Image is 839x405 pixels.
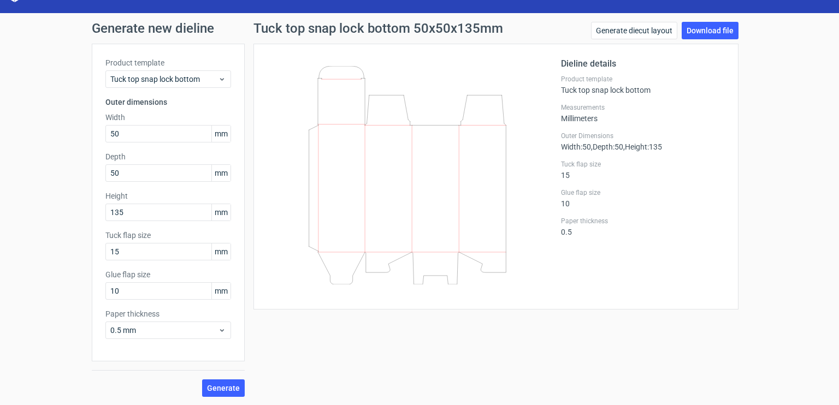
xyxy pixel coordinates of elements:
div: Tuck top snap lock bottom [561,75,725,94]
div: 10 [561,188,725,208]
span: mm [211,126,231,142]
label: Depth [105,151,231,162]
label: Height [105,190,231,201]
h3: Outer dimensions [105,97,231,108]
span: Tuck top snap lock bottom [110,74,218,85]
label: Tuck flap size [105,230,231,241]
span: Generate [207,384,240,392]
label: Outer Dimensions [561,132,725,140]
label: Width [105,112,231,123]
label: Glue flap size [561,188,725,197]
span: 0.5 mm [110,325,218,336]
span: mm [211,283,231,299]
h1: Tuck top snap lock bottom 50x50x135mm [253,22,503,35]
label: Paper thickness [105,308,231,319]
div: 0.5 [561,217,725,236]
span: mm [211,204,231,221]
span: Width : 50 [561,142,591,151]
label: Paper thickness [561,217,725,225]
label: Tuck flap size [561,160,725,169]
a: Download file [682,22,738,39]
span: mm [211,243,231,260]
div: 15 [561,160,725,180]
a: Generate diecut layout [591,22,677,39]
label: Measurements [561,103,725,112]
label: Product template [105,57,231,68]
button: Generate [202,379,245,397]
label: Product template [561,75,725,84]
span: mm [211,165,231,181]
span: , Depth : 50 [591,142,623,151]
h1: Generate new dieline [92,22,747,35]
span: , Height : 135 [623,142,662,151]
h2: Dieline details [561,57,725,70]
div: Millimeters [561,103,725,123]
label: Glue flap size [105,269,231,280]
